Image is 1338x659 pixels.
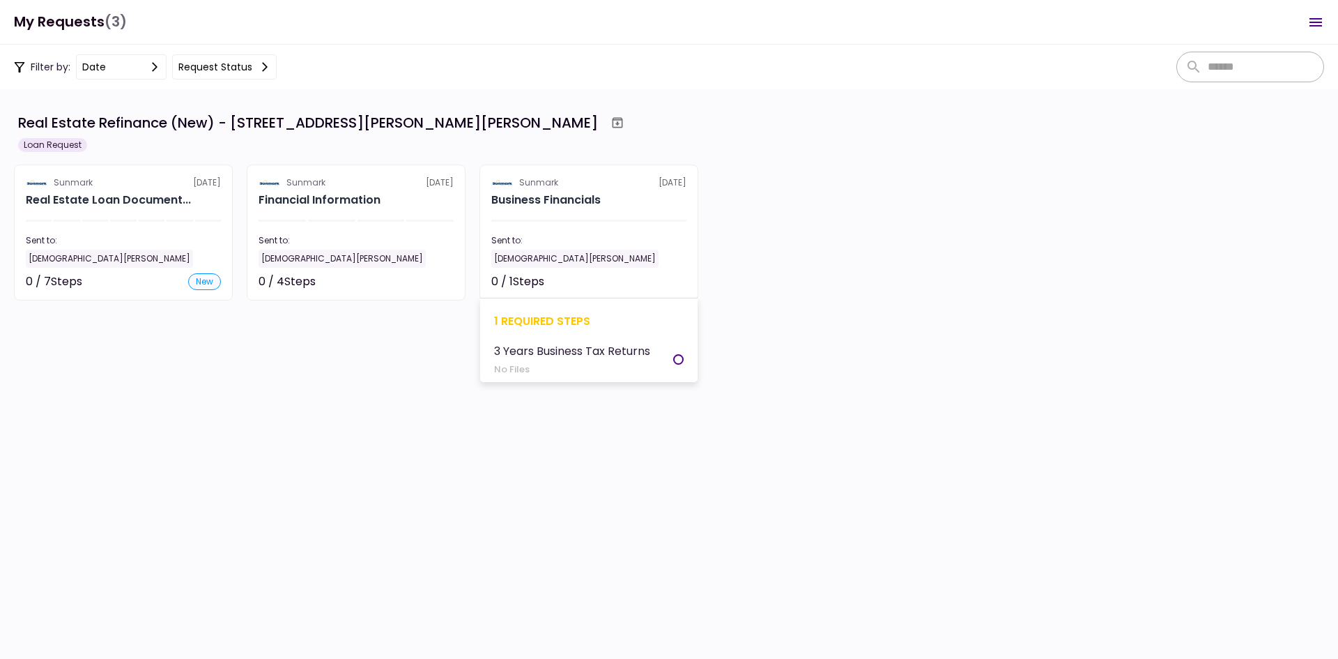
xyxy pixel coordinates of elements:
[18,138,87,152] div: Loan Request
[26,192,191,209] div: Real Estate Loan Documents (Refinance)
[172,54,277,79] button: Request status
[14,54,277,79] div: Filter by:
[82,59,106,75] div: date
[54,176,93,189] div: Sunmark
[259,273,316,290] div: 0 / 4 Steps
[259,234,454,247] div: Sent to:
[1299,6,1332,39] button: Open menu
[391,273,454,290] div: Not started
[491,176,514,189] img: Partner logo
[491,234,686,247] div: Sent to:
[26,273,82,290] div: 0 / 7 Steps
[26,234,221,247] div: Sent to:
[105,8,127,36] span: (3)
[259,176,454,189] div: [DATE]
[494,342,650,360] div: 3 Years Business Tax Returns
[494,312,684,330] div: 1 required steps
[14,8,127,36] h1: My Requests
[18,112,598,133] div: Real Estate Refinance (New) - [STREET_ADDRESS][PERSON_NAME][PERSON_NAME]
[26,176,48,189] img: Partner logo
[491,273,544,290] div: 0 / 1 Steps
[605,110,630,135] button: Archive workflow
[491,192,601,209] h2: Business Financials
[76,54,167,79] button: date
[259,176,281,189] img: Partner logo
[491,250,659,268] div: [DEMOGRAPHIC_DATA][PERSON_NAME]
[188,273,221,290] div: new
[286,176,325,189] div: Sunmark
[26,176,221,189] div: [DATE]
[494,363,650,377] div: No Files
[491,176,686,189] div: [DATE]
[259,192,380,209] h2: Financial Information
[259,250,426,268] div: [DEMOGRAPHIC_DATA][PERSON_NAME]
[26,250,193,268] div: [DEMOGRAPHIC_DATA][PERSON_NAME]
[519,176,558,189] div: Sunmark
[624,273,686,290] div: Not started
